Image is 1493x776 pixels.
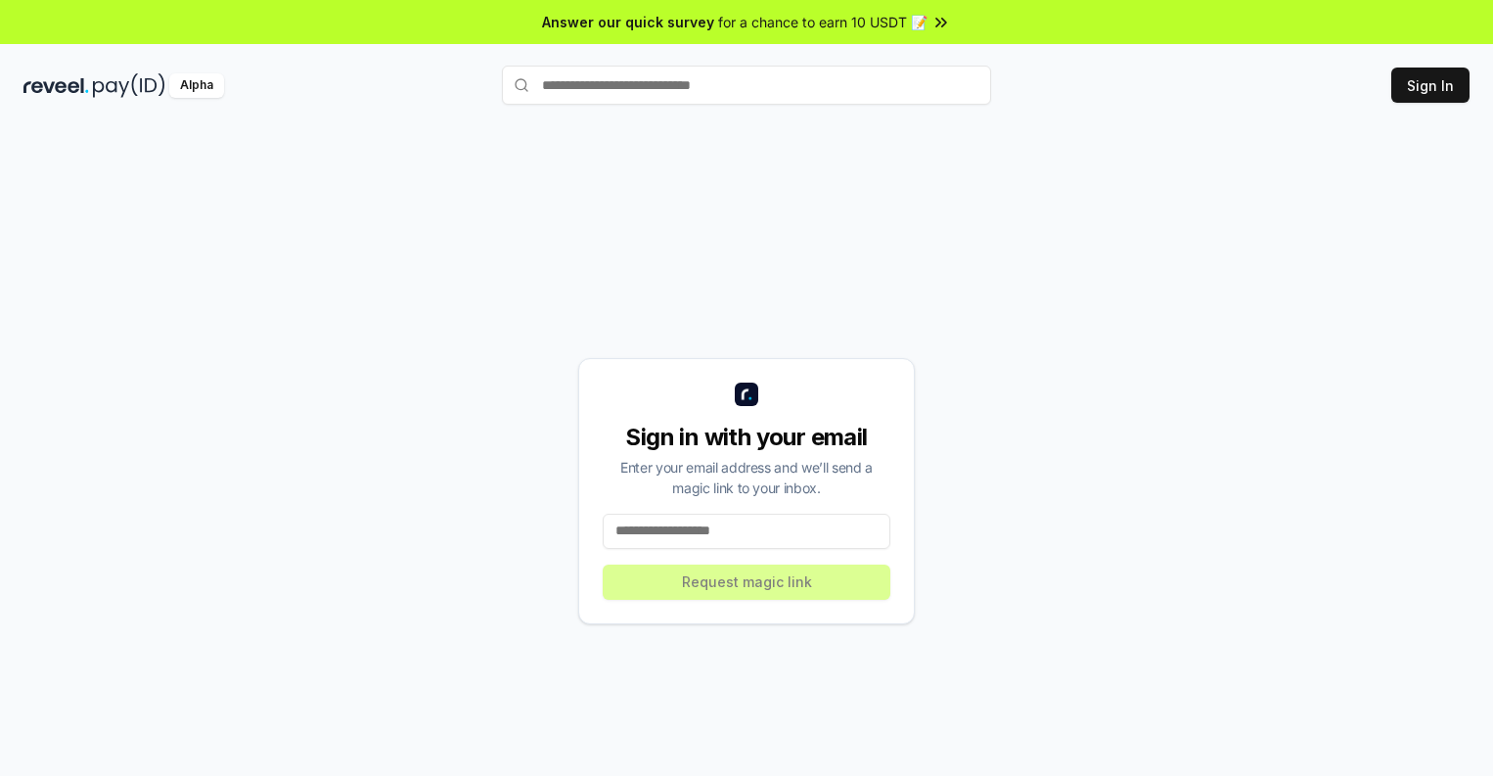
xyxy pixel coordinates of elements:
[735,383,758,406] img: logo_small
[542,12,714,32] span: Answer our quick survey
[93,73,165,98] img: pay_id
[23,73,89,98] img: reveel_dark
[603,422,890,453] div: Sign in with your email
[718,12,927,32] span: for a chance to earn 10 USDT 📝
[1391,68,1470,103] button: Sign In
[603,457,890,498] div: Enter your email address and we’ll send a magic link to your inbox.
[169,73,224,98] div: Alpha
